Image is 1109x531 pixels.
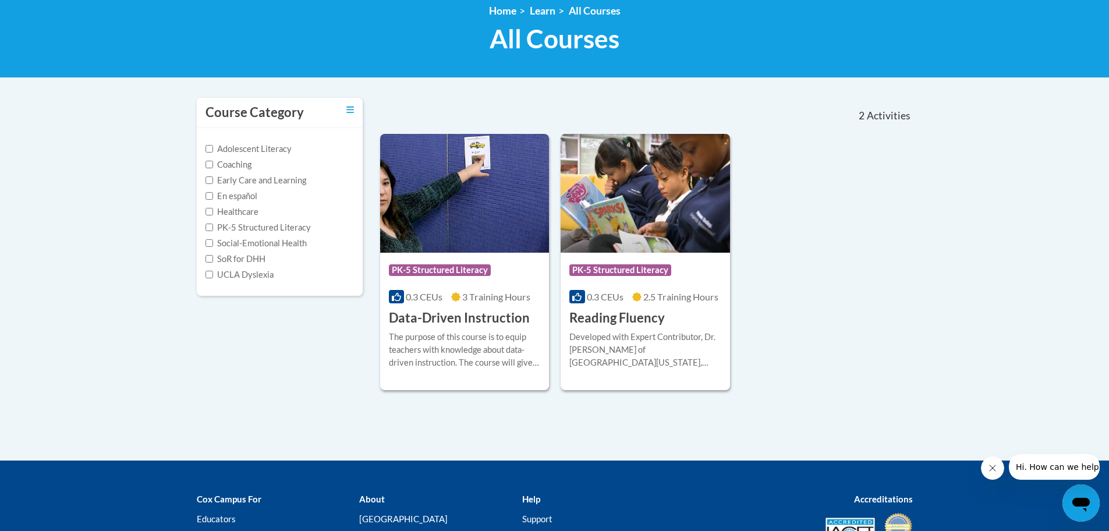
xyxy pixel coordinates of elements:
[205,192,213,200] input: Checkbox for Options
[197,494,261,504] b: Cox Campus For
[587,291,623,302] span: 0.3 CEUs
[859,109,864,122] span: 2
[569,309,665,327] h3: Reading Fluency
[406,291,442,302] span: 0.3 CEUs
[569,331,721,369] div: Developed with Expert Contributor, Dr. [PERSON_NAME] of [GEOGRAPHIC_DATA][US_STATE], [GEOGRAPHIC_...
[854,494,913,504] b: Accreditations
[205,221,311,234] label: PK-5 Structured Literacy
[522,514,552,524] a: Support
[389,309,530,327] h3: Data-Driven Instruction
[643,291,718,302] span: 2.5 Training Hours
[569,264,671,276] span: PK-5 Structured Literacy
[490,23,619,54] span: All Courses
[561,134,730,390] a: Course LogoPK-5 Structured Literacy0.3 CEUs2.5 Training Hours Reading FluencyDeveloped with Exper...
[867,109,910,122] span: Activities
[462,291,530,302] span: 3 Training Hours
[205,143,292,155] label: Adolescent Literacy
[205,268,274,281] label: UCLA Dyslexia
[489,5,516,17] a: Home
[346,104,354,116] a: Toggle collapse
[205,190,257,203] label: En español
[561,134,730,253] img: Course Logo
[1062,484,1100,522] iframe: Button to launch messaging window
[205,224,213,231] input: Checkbox for Options
[569,5,621,17] a: All Courses
[205,104,304,122] h3: Course Category
[205,176,213,184] input: Checkbox for Options
[530,5,555,17] a: Learn
[197,514,236,524] a: Educators
[1009,454,1100,480] iframe: Message from company
[981,456,1004,480] iframe: Close message
[205,255,213,263] input: Checkbox for Options
[205,161,213,168] input: Checkbox for Options
[7,8,94,17] span: Hi. How can we help?
[205,206,258,218] label: Healthcare
[359,494,385,504] b: About
[389,264,491,276] span: PK-5 Structured Literacy
[205,239,213,247] input: Checkbox for Options
[389,331,541,369] div: The purpose of this course is to equip teachers with knowledge about data-driven instruction. The...
[205,145,213,153] input: Checkbox for Options
[380,134,550,390] a: Course LogoPK-5 Structured Literacy0.3 CEUs3 Training Hours Data-Driven InstructionThe purpose of...
[380,134,550,253] img: Course Logo
[205,253,265,265] label: SoR for DHH
[205,158,251,171] label: Coaching
[205,271,213,278] input: Checkbox for Options
[205,208,213,215] input: Checkbox for Options
[205,237,307,250] label: Social-Emotional Health
[205,174,306,187] label: Early Care and Learning
[359,514,448,524] a: [GEOGRAPHIC_DATA]
[522,494,540,504] b: Help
